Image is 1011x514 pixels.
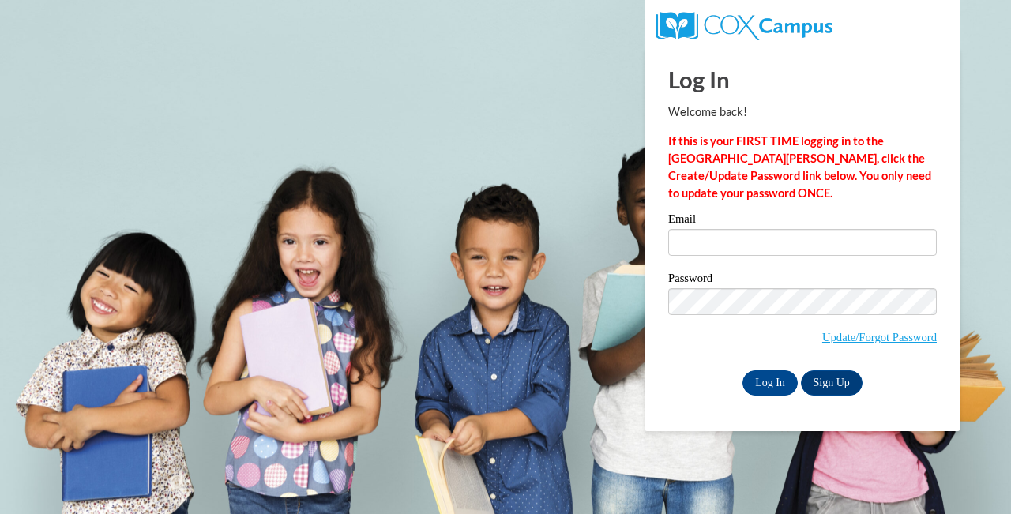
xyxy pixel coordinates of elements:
[668,272,937,288] label: Password
[742,370,798,396] input: Log In
[656,18,832,32] a: COX Campus
[656,12,832,40] img: COX Campus
[668,63,937,96] h1: Log In
[668,103,937,121] p: Welcome back!
[668,134,931,200] strong: If this is your FIRST TIME logging in to the [GEOGRAPHIC_DATA][PERSON_NAME], click the Create/Upd...
[801,370,863,396] a: Sign Up
[822,331,937,343] a: Update/Forgot Password
[668,213,937,229] label: Email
